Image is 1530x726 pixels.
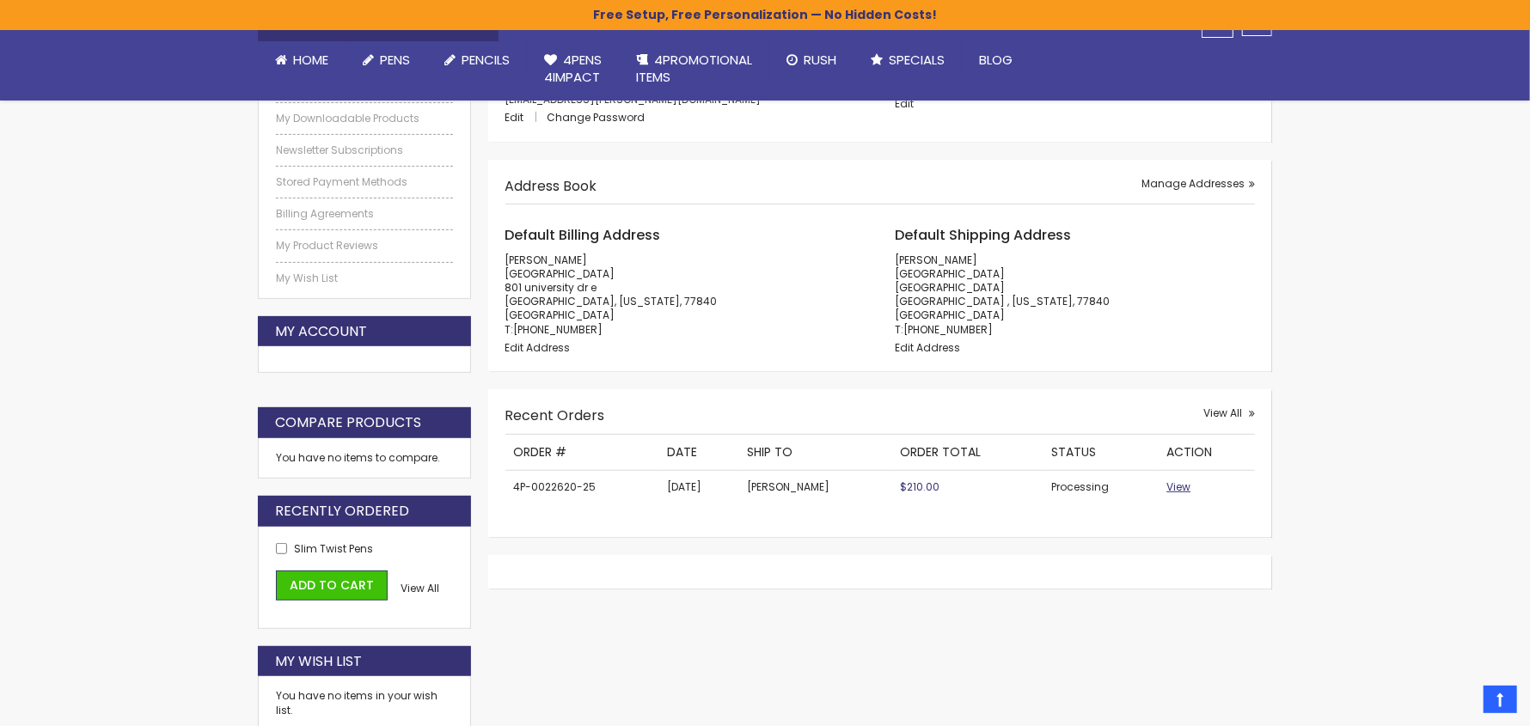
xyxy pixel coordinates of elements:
a: Pencils [427,41,527,79]
button: Add to Cart [276,570,388,601]
a: My Downloadable Products [276,112,453,125]
span: 4PROMOTIONAL ITEMS [636,51,752,86]
span: $210.00 [901,479,940,494]
address: [PERSON_NAME] [GEOGRAPHIC_DATA] [GEOGRAPHIC_DATA] [GEOGRAPHIC_DATA] , [US_STATE], 77840 [GEOGRAPH... [895,253,1255,337]
span: Pens [380,51,410,69]
span: Rush [804,51,836,69]
td: Processing [1043,470,1158,503]
span: Edit [505,110,524,125]
a: 4PROMOTIONALITEMS [619,41,769,97]
span: View All [401,581,439,595]
a: Manage Addresses [1141,177,1255,191]
a: Specials [854,41,962,79]
span: View All [1203,406,1242,420]
a: Slim Twist Pens [294,541,373,556]
a: View [1166,479,1190,494]
span: Manage Addresses [1141,176,1245,191]
td: [DATE] [658,470,737,503]
td: 4P-0022620-25 [505,470,659,503]
span: Default Shipping Address [895,225,1071,245]
a: View All [1203,406,1255,420]
td: [PERSON_NAME] [738,470,892,503]
th: Order Total [892,435,1043,470]
span: Default Billing Address [505,225,661,245]
a: Change Password [548,110,646,125]
a: Stored Payment Methods [276,175,453,189]
a: 4Pens4impact [527,41,619,97]
strong: Recently Ordered [275,502,409,521]
span: Add to Cart [290,577,374,594]
strong: Recent Orders [505,406,605,425]
th: Order # [505,435,659,470]
iframe: Google Customer Reviews [1388,680,1530,726]
address: [PERSON_NAME] [GEOGRAPHIC_DATA] 801 university dr e [GEOGRAPHIC_DATA], [US_STATE], 77840 [GEOGRAP... [505,253,866,337]
span: Home [293,51,328,69]
a: Newsletter Subscriptions [276,143,453,157]
th: Status [1043,435,1158,470]
a: Home [258,41,346,79]
a: Billing Agreements [276,207,453,221]
a: View All [401,582,439,595]
a: Edit [895,96,914,111]
th: Action [1158,435,1255,470]
a: My Wish List [276,271,453,285]
span: 4Pens 4impact [544,51,602,86]
a: My Product Reviews [276,239,453,253]
a: Pens [346,41,427,79]
strong: My Account [275,322,367,341]
span: Specials [889,51,945,69]
a: [PHONE_NUMBER] [903,322,993,337]
span: Pencils [462,51,510,69]
strong: Compare Products [275,413,421,432]
span: Blog [979,51,1013,69]
a: Edit Address [895,340,960,355]
th: Date [658,435,737,470]
div: You have no items to compare. [258,438,471,479]
strong: My Wish List [275,652,362,671]
a: Edit [505,110,545,125]
a: Edit Address [505,340,571,355]
a: [PHONE_NUMBER] [514,322,603,337]
div: You have no items in your wish list. [276,689,453,717]
a: Rush [769,41,854,79]
a: Blog [962,41,1030,79]
strong: Address Book [505,176,597,196]
th: Ship To [738,435,892,470]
